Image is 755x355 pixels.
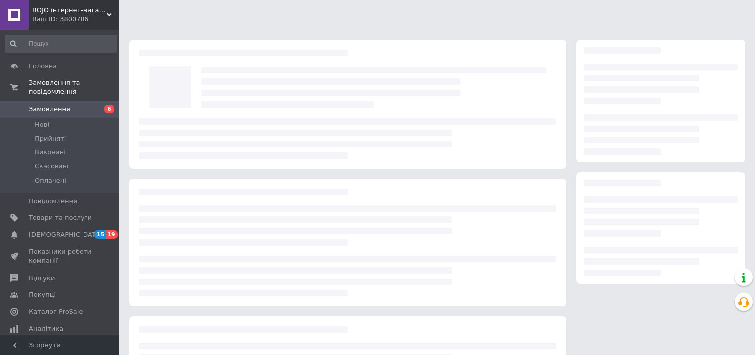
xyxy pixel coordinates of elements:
span: 15 [94,230,106,239]
input: Пошук [5,35,117,53]
span: Оплачені [35,176,66,185]
span: Замовлення [29,105,70,114]
div: Ваш ID: 3800786 [32,15,119,24]
span: Виконані [35,148,66,157]
span: Показники роботи компанії [29,247,92,265]
span: Повідомлення [29,197,77,206]
span: [DEMOGRAPHIC_DATA] [29,230,102,239]
span: Нові [35,120,49,129]
span: 6 [104,105,114,113]
span: 19 [106,230,117,239]
span: Товари та послуги [29,213,92,222]
span: Покупці [29,290,56,299]
span: Аналітика [29,324,63,333]
span: Скасовані [35,162,69,171]
span: Прийняті [35,134,66,143]
span: Головна [29,62,57,71]
span: Каталог ProSale [29,307,83,316]
span: BOJO інтернет-магазин [32,6,107,15]
span: Відгуки [29,274,55,283]
span: Замовлення та повідомлення [29,78,119,96]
